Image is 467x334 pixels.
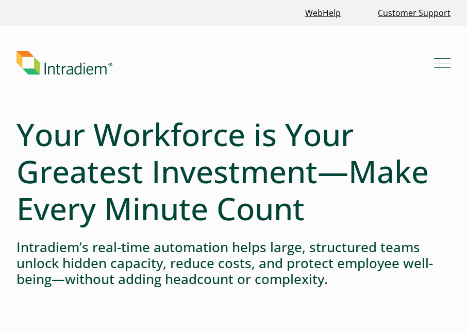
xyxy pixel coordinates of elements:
[16,116,451,227] h1: Your Workforce is Your Greatest Investment—Make Every Minute Count
[374,2,455,24] a: Customer Support
[16,239,451,288] h4: Intradiem’s real-time automation helps large, structured teams unlock hidden capacity, reduce cos...
[301,2,345,24] a: Link opens in a new window
[16,51,434,75] a: Link to homepage of Intradiem
[434,55,451,71] button: Mobile Navigation Button
[16,51,112,75] img: Intradiem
